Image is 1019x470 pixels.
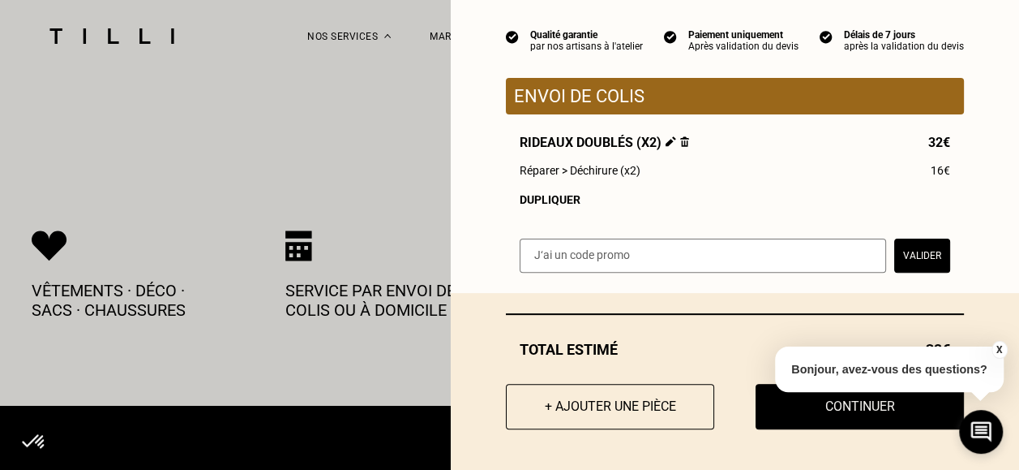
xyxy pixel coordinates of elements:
button: Continuer [756,384,964,429]
p: Envoi de colis [514,86,956,106]
div: Après validation du devis [688,41,799,52]
div: Total estimé [506,341,964,358]
img: icon list info [506,29,519,44]
img: icon list info [664,29,677,44]
div: Délais de 7 jours [844,29,964,41]
span: 16€ [931,164,950,177]
div: par nos artisans à l'atelier [530,41,643,52]
button: Valider [894,239,950,273]
button: X [991,341,1007,359]
span: Rideaux doublés (x2) [520,135,689,150]
img: Supprimer [680,136,689,147]
div: après la validation du devis [844,41,964,52]
input: J‘ai un code promo [520,239,886,273]
img: icon list info [820,29,833,44]
button: + Ajouter une pièce [506,384,714,429]
div: Paiement uniquement [688,29,799,41]
span: 32€ [928,135,950,150]
span: Réparer > Déchirure (x2) [520,164,640,177]
img: Éditer [666,136,676,147]
p: Bonjour, avez-vous des questions? [775,347,1004,392]
div: Dupliquer [520,193,950,206]
div: Qualité garantie [530,29,643,41]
